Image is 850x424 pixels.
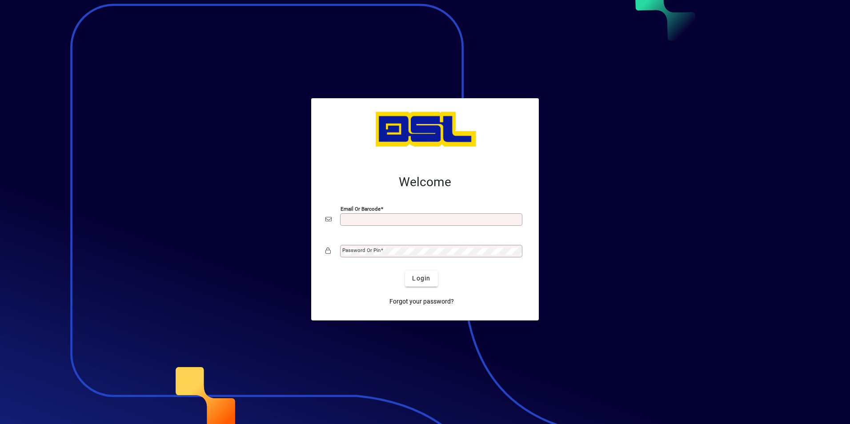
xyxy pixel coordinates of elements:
[389,297,454,306] span: Forgot your password?
[341,205,381,212] mat-label: Email or Barcode
[412,274,430,283] span: Login
[325,175,525,190] h2: Welcome
[342,247,381,253] mat-label: Password or Pin
[386,294,457,310] a: Forgot your password?
[405,271,437,287] button: Login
